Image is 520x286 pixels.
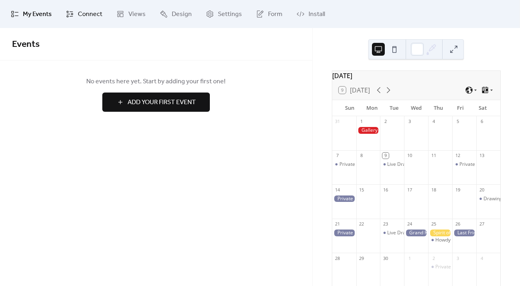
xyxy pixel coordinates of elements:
[380,230,404,236] div: Live Drawing Session
[78,10,102,19] span: Connect
[23,10,52,19] span: My Events
[335,119,341,125] div: 31
[382,153,388,159] div: 9
[455,221,461,227] div: 26
[335,221,341,227] div: 21
[382,255,388,261] div: 30
[382,119,388,125] div: 2
[459,161,489,168] div: Private Event
[428,264,452,270] div: Private Event
[361,100,383,116] div: Mon
[5,3,58,25] a: My Events
[60,3,108,25] a: Connect
[102,93,210,112] button: Add Your First Event
[128,10,146,19] span: Views
[359,119,365,125] div: 1
[428,237,452,244] div: Howdy Hour
[428,230,452,236] div: Spirit of Texas Exhibit
[431,255,437,261] div: 2
[110,3,152,25] a: Views
[332,195,356,202] div: Private Event
[449,100,471,116] div: Fri
[154,3,198,25] a: Design
[359,255,365,261] div: 29
[406,153,412,159] div: 10
[268,10,282,19] span: Form
[452,230,476,236] div: Last Friday
[309,10,325,19] span: Install
[431,119,437,125] div: 4
[387,161,435,168] div: Live Drawing Session
[332,230,356,236] div: Private Event
[332,161,356,168] div: Private Event
[380,161,404,168] div: Live Drawing Session
[383,100,405,116] div: Tue
[435,264,465,270] div: Private Event
[479,255,485,261] div: 4
[431,221,437,227] div: 25
[12,77,300,87] span: No events here yet. Start by adding your first one!
[406,255,412,261] div: 1
[128,98,196,107] span: Add Your First Event
[359,153,365,159] div: 8
[472,100,494,116] div: Sat
[359,187,365,193] div: 15
[12,93,300,112] a: Add Your First Event
[12,36,40,53] span: Events
[431,187,437,193] div: 18
[427,100,449,116] div: Thu
[335,153,341,159] div: 7
[455,153,461,159] div: 12
[339,100,361,116] div: Sun
[172,10,192,19] span: Design
[387,230,435,236] div: Live Drawing Session
[339,161,369,168] div: Private Event
[332,71,500,81] div: [DATE]
[431,153,437,159] div: 11
[359,221,365,227] div: 22
[404,230,428,236] div: Grand Re-Opening!
[218,10,242,19] span: Settings
[455,255,461,261] div: 3
[356,127,380,134] div: Gallery Closed for the Holiday
[479,119,485,125] div: 6
[335,255,341,261] div: 28
[479,221,485,227] div: 27
[406,187,412,193] div: 17
[476,195,500,202] div: Drawing & Watercolor Fundamentals Class
[455,187,461,193] div: 19
[455,119,461,125] div: 5
[335,187,341,193] div: 14
[479,187,485,193] div: 20
[452,161,476,168] div: Private Event
[435,237,463,244] div: Howdy Hour
[406,221,412,227] div: 24
[382,221,388,227] div: 23
[406,119,412,125] div: 3
[290,3,331,25] a: Install
[382,187,388,193] div: 16
[200,3,248,25] a: Settings
[405,100,427,116] div: Wed
[250,3,288,25] a: Form
[479,153,485,159] div: 13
